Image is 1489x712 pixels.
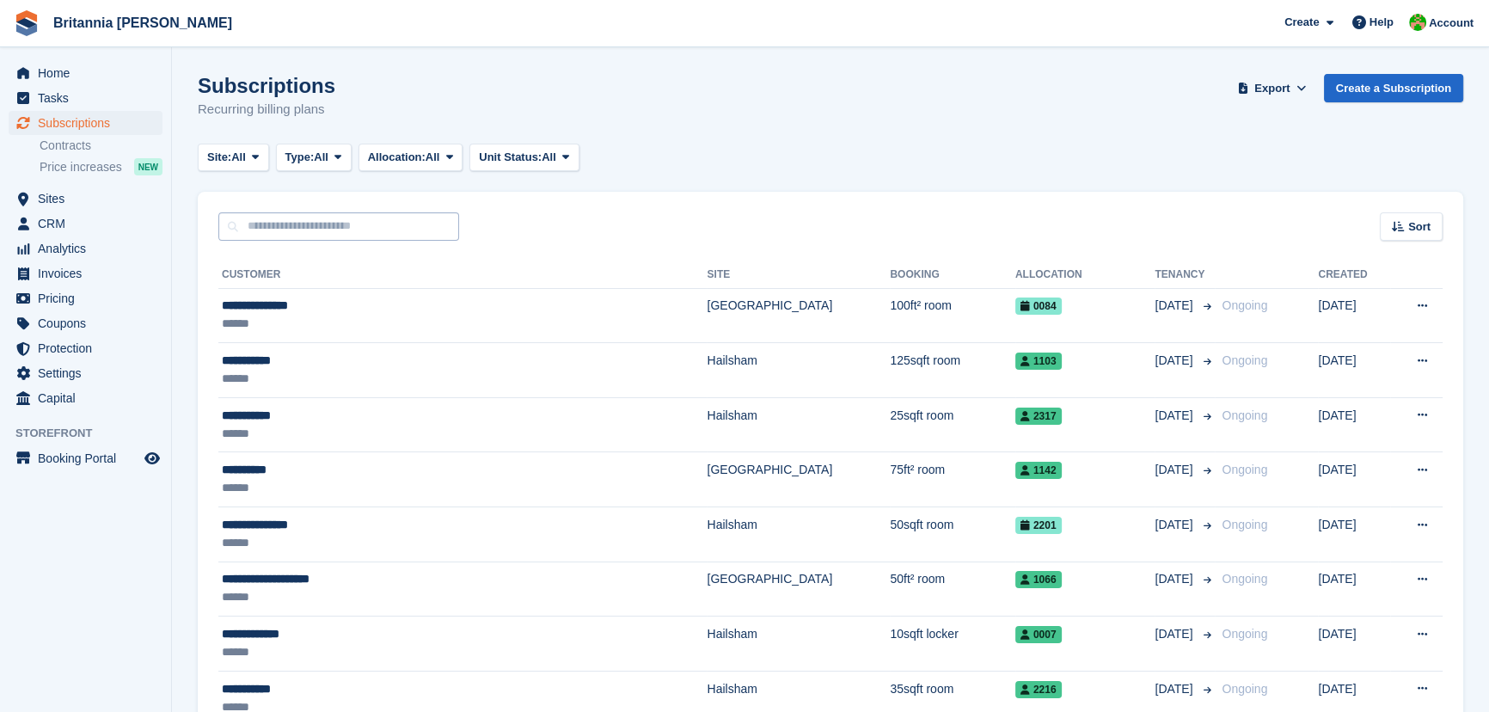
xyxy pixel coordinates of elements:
[1015,681,1062,698] span: 2216
[707,288,890,343] td: [GEOGRAPHIC_DATA]
[38,61,141,85] span: Home
[890,562,1014,617] td: 50ft² room
[479,149,542,166] span: Unit Status:
[1318,452,1389,507] td: [DATE]
[9,86,162,110] a: menu
[890,288,1014,343] td: 100ft² room
[1015,571,1062,588] span: 1066
[198,100,335,120] p: Recurring billing plans
[1318,397,1389,452] td: [DATE]
[707,397,890,452] td: Hailsham
[1254,80,1290,97] span: Export
[707,507,890,562] td: Hailsham
[40,138,162,154] a: Contracts
[9,311,162,335] a: menu
[9,212,162,236] a: menu
[1015,298,1062,315] span: 0084
[1318,617,1389,672] td: [DATE]
[9,261,162,285] a: menu
[890,452,1014,507] td: 75ft² room
[9,61,162,85] a: menu
[38,236,141,261] span: Analytics
[707,343,890,398] td: Hailsham
[38,187,141,211] span: Sites
[426,149,440,166] span: All
[9,446,162,470] a: menu
[368,149,426,166] span: Allocation:
[1318,261,1389,289] th: Created
[198,74,335,97] h1: Subscriptions
[1015,626,1062,643] span: 0007
[1318,343,1389,398] td: [DATE]
[707,617,890,672] td: Hailsham
[276,144,352,172] button: Type: All
[1015,517,1062,534] span: 2201
[1155,261,1215,289] th: Tenancy
[38,212,141,236] span: CRM
[469,144,579,172] button: Unit Status: All
[1222,408,1267,422] span: Ongoing
[1222,682,1267,696] span: Ongoing
[38,361,141,385] span: Settings
[9,386,162,410] a: menu
[9,361,162,385] a: menu
[890,343,1014,398] td: 125sqft room
[890,507,1014,562] td: 50sqft room
[1155,352,1196,370] span: [DATE]
[1155,516,1196,534] span: [DATE]
[314,149,328,166] span: All
[9,286,162,310] a: menu
[38,111,141,135] span: Subscriptions
[1155,297,1196,315] span: [DATE]
[285,149,315,166] span: Type:
[1318,562,1389,617] td: [DATE]
[1222,518,1267,531] span: Ongoing
[1155,570,1196,588] span: [DATE]
[40,159,122,175] span: Price increases
[890,261,1014,289] th: Booking
[358,144,463,172] button: Allocation: All
[1429,15,1474,32] span: Account
[9,111,162,135] a: menu
[218,261,707,289] th: Customer
[38,386,141,410] span: Capital
[9,336,162,360] a: menu
[198,144,269,172] button: Site: All
[38,286,141,310] span: Pricing
[207,149,231,166] span: Site:
[9,236,162,261] a: menu
[1318,507,1389,562] td: [DATE]
[1408,218,1431,236] span: Sort
[890,397,1014,452] td: 25sqft room
[1155,625,1196,643] span: [DATE]
[15,425,171,442] span: Storefront
[542,149,556,166] span: All
[1015,462,1062,479] span: 1142
[38,261,141,285] span: Invoices
[38,446,141,470] span: Booking Portal
[46,9,239,37] a: Britannia [PERSON_NAME]
[9,187,162,211] a: menu
[1015,353,1062,370] span: 1103
[1409,14,1426,31] img: Wendy Thorp
[1235,74,1310,102] button: Export
[1222,627,1267,641] span: Ongoing
[1324,74,1463,102] a: Create a Subscription
[707,562,890,617] td: [GEOGRAPHIC_DATA]
[1155,407,1196,425] span: [DATE]
[134,158,162,175] div: NEW
[707,452,890,507] td: [GEOGRAPHIC_DATA]
[1284,14,1319,31] span: Create
[1222,298,1267,312] span: Ongoing
[38,336,141,360] span: Protection
[1155,461,1196,479] span: [DATE]
[40,157,162,176] a: Price increases NEW
[1222,572,1267,586] span: Ongoing
[1015,408,1062,425] span: 2317
[231,149,246,166] span: All
[1155,680,1196,698] span: [DATE]
[890,617,1014,672] td: 10sqft locker
[38,86,141,110] span: Tasks
[38,311,141,335] span: Coupons
[1015,261,1155,289] th: Allocation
